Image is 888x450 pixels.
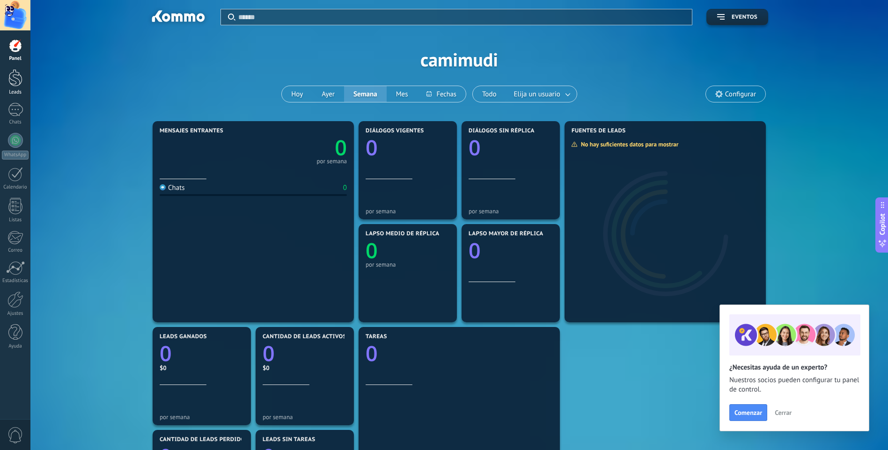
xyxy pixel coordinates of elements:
div: Chats [160,183,185,192]
div: No hay suficientes datos para mostrar [571,140,685,148]
div: Ajustes [2,311,29,317]
span: Configurar [725,90,756,98]
div: Correo [2,247,29,254]
a: 0 [160,339,244,368]
span: Nuestros socios pueden configurar tu panel de control. [729,376,859,394]
div: Ayuda [2,343,29,349]
span: Tareas [366,334,387,340]
h2: ¿Necesitas ayuda de un experto? [729,363,859,372]
div: WhatsApp [2,151,29,160]
div: Estadísticas [2,278,29,284]
div: Chats [2,119,29,125]
button: Todo [473,86,506,102]
a: 0 [263,339,347,368]
span: Fuentes de leads [572,128,626,134]
button: Hoy [282,86,312,102]
div: por semana [263,414,347,421]
a: 0 [366,339,553,368]
span: Diálogos vigentes [366,128,424,134]
span: Lapso mayor de réplica [469,231,543,237]
div: por semana [366,208,450,215]
span: Copilot [878,214,887,235]
div: Calendario [2,184,29,190]
span: Diálogos sin réplica [469,128,535,134]
div: $0 [263,364,347,372]
div: Leads [2,89,29,95]
text: 0 [469,236,481,265]
div: Panel [2,56,29,62]
text: 0 [469,133,481,162]
div: por semana [366,261,450,268]
text: 0 [263,339,275,368]
text: 0 [160,339,172,368]
a: 0 [253,133,347,162]
button: Comenzar [729,404,767,421]
button: Mes [387,86,418,102]
text: 0 [366,133,378,162]
div: por semana [160,414,244,421]
text: 0 [366,236,378,265]
span: Cantidad de leads perdidos [160,436,249,443]
span: Cantidad de leads activos [263,334,346,340]
div: por semana [316,159,347,164]
button: Eventos [706,9,768,25]
button: Ayer [312,86,344,102]
img: Chats [160,184,166,190]
button: Elija un usuario [506,86,577,102]
span: Mensajes entrantes [160,128,223,134]
text: 0 [335,133,347,162]
text: 0 [366,339,378,368]
div: $0 [160,364,244,372]
span: Lapso medio de réplica [366,231,440,237]
div: Listas [2,217,29,223]
span: Comenzar [734,409,762,416]
button: Cerrar [771,406,796,420]
button: Semana [344,86,387,102]
span: Eventos [732,14,757,21]
span: Leads ganados [160,334,207,340]
span: Elija un usuario [512,88,562,101]
div: por semana [469,208,553,215]
div: 0 [343,183,347,192]
span: Leads sin tareas [263,436,315,443]
span: Cerrar [775,409,792,416]
button: Fechas [417,86,465,102]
